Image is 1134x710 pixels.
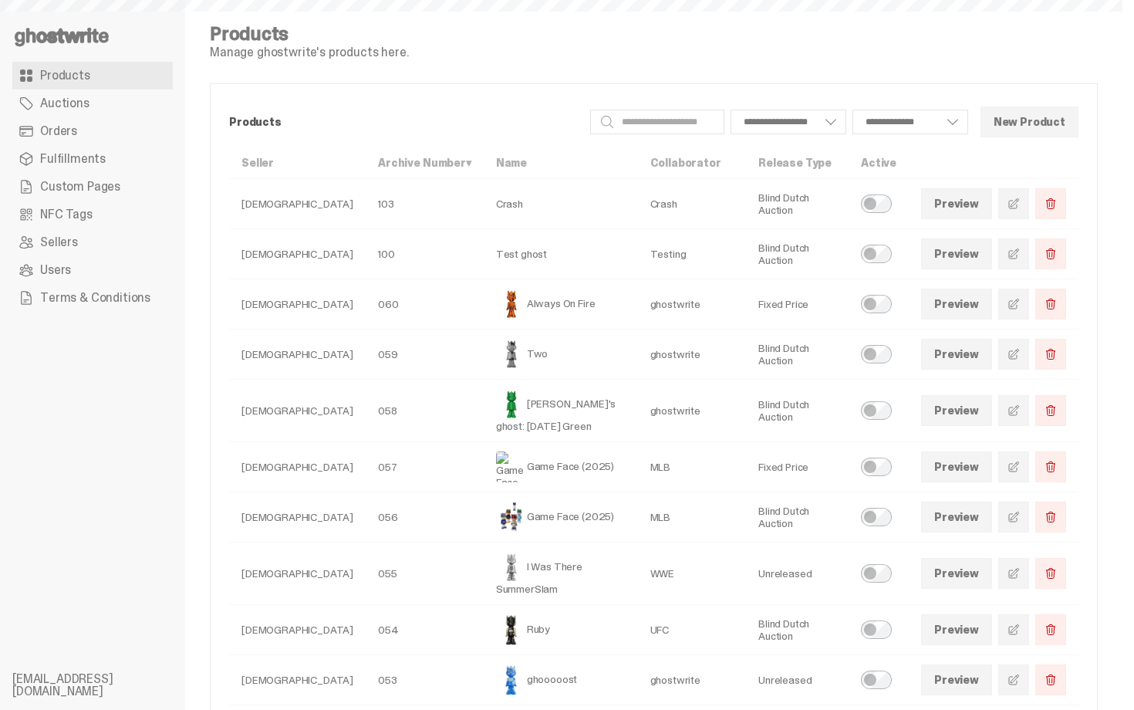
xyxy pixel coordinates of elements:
[638,147,746,179] th: Collaborator
[484,442,638,492] td: Game Face (2025)
[40,236,78,248] span: Sellers
[1035,289,1066,319] button: Delete Product
[746,380,849,442] td: Blind Dutch Auction
[484,179,638,229] td: Crash
[40,153,106,165] span: Fulfillments
[229,117,578,127] p: Products
[861,156,896,170] a: Active
[921,451,992,482] a: Preview
[746,279,849,330] td: Fixed Price
[12,228,173,256] a: Sellers
[40,181,120,193] span: Custom Pages
[1035,238,1066,269] button: Delete Product
[746,229,849,279] td: Blind Dutch Auction
[229,492,366,543] td: [DEMOGRAPHIC_DATA]
[484,147,638,179] th: Name
[210,25,409,43] h4: Products
[1035,614,1066,645] button: Delete Product
[638,442,746,492] td: MLB
[746,543,849,605] td: Unreleased
[366,380,484,442] td: 058
[229,442,366,492] td: [DEMOGRAPHIC_DATA]
[210,46,409,59] p: Manage ghostwrite's products here.
[12,201,173,228] a: NFC Tags
[484,492,638,543] td: Game Face (2025)
[638,179,746,229] td: Crash
[366,442,484,492] td: 057
[366,330,484,380] td: 059
[229,605,366,655] td: [DEMOGRAPHIC_DATA]
[12,256,173,284] a: Users
[12,673,197,698] li: [EMAIL_ADDRESS][DOMAIN_NAME]
[366,492,484,543] td: 056
[1035,451,1066,482] button: Delete Product
[484,543,638,605] td: I Was There SummerSlam
[366,179,484,229] td: 103
[638,229,746,279] td: Testing
[746,179,849,229] td: Blind Dutch Auction
[366,543,484,605] td: 055
[746,147,849,179] th: Release Type
[746,655,849,705] td: Unreleased
[12,62,173,90] a: Products
[1035,395,1066,426] button: Delete Product
[366,655,484,705] td: 053
[746,442,849,492] td: Fixed Price
[746,492,849,543] td: Blind Dutch Auction
[921,614,992,645] a: Preview
[980,106,1078,137] button: New Product
[484,655,638,705] td: ghooooost
[1035,339,1066,370] button: Delete Product
[378,156,471,170] a: Archive Number▾
[40,69,90,82] span: Products
[638,605,746,655] td: UFC
[921,238,992,269] a: Preview
[40,125,77,137] span: Orders
[1035,502,1066,532] button: Delete Product
[366,605,484,655] td: 054
[466,156,471,170] span: ▾
[496,664,527,695] img: ghooooost
[638,655,746,705] td: ghostwrite
[484,330,638,380] td: Two
[484,229,638,279] td: Test ghost
[638,543,746,605] td: WWE
[229,655,366,705] td: [DEMOGRAPHIC_DATA]
[496,289,527,319] img: Always On Fire
[12,90,173,117] a: Auctions
[496,339,527,370] img: Two
[496,451,527,482] img: Game Face (2025)
[12,117,173,145] a: Orders
[921,289,992,319] a: Preview
[746,330,849,380] td: Blind Dutch Auction
[921,664,992,695] a: Preview
[638,380,746,442] td: ghostwrite
[496,614,527,645] img: Ruby
[229,380,366,442] td: [DEMOGRAPHIC_DATA]
[12,284,173,312] a: Terms & Conditions
[496,502,527,532] img: Game Face (2025)
[921,339,992,370] a: Preview
[229,179,366,229] td: [DEMOGRAPHIC_DATA]
[638,492,746,543] td: MLB
[921,558,992,589] a: Preview
[496,389,527,420] img: Schrödinger's ghost: Sunday Green
[1035,664,1066,695] button: Delete Product
[746,605,849,655] td: Blind Dutch Auction
[484,605,638,655] td: Ruby
[921,395,992,426] a: Preview
[229,279,366,330] td: [DEMOGRAPHIC_DATA]
[366,279,484,330] td: 060
[40,97,89,110] span: Auctions
[12,173,173,201] a: Custom Pages
[229,229,366,279] td: [DEMOGRAPHIC_DATA]
[484,279,638,330] td: Always On Fire
[229,330,366,380] td: [DEMOGRAPHIC_DATA]
[229,147,366,179] th: Seller
[40,208,93,221] span: NFC Tags
[1035,188,1066,219] button: Delete Product
[921,188,992,219] a: Preview
[40,292,150,304] span: Terms & Conditions
[366,229,484,279] td: 100
[1035,558,1066,589] button: Delete Product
